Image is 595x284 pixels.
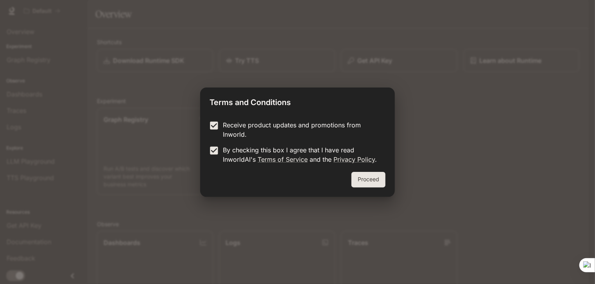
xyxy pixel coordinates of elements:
a: Terms of Service [258,155,308,163]
a: Privacy Policy [333,155,375,163]
h2: Terms and Conditions [200,88,395,114]
button: Proceed [351,172,385,188]
p: By checking this box I agree that I have read InworldAI's and the . [223,145,379,164]
p: Receive product updates and promotions from Inworld. [223,120,379,139]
